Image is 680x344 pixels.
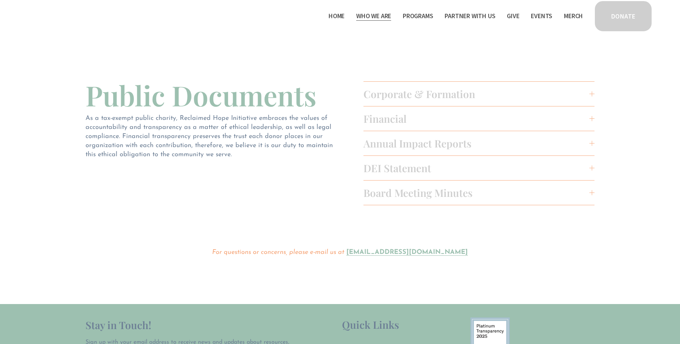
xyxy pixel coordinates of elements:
button: Annual Impact Reports [363,131,595,155]
span: Annual Impact Reports [363,137,590,150]
a: folder dropdown [445,10,495,22]
span: Partner With Us [445,11,495,21]
span: Programs [403,11,433,21]
span: DEI Statement [363,161,590,175]
span: Financial [363,112,590,125]
a: folder dropdown [403,10,433,22]
button: Corporate & Formation [363,82,595,106]
em: For questions or concerns, please e-mail us at [212,249,344,256]
span: Who We Are [356,11,391,21]
button: Financial [363,106,595,131]
a: [EMAIL_ADDRESS][DOMAIN_NAME] [346,249,468,256]
span: Public Documents [86,77,317,113]
button: DEI Statement [363,156,595,180]
a: Give [507,10,519,22]
a: Home [329,10,345,22]
button: Board Meeting Minutes [363,181,595,205]
span: Board Meeting Minutes [363,186,590,199]
a: folder dropdown [356,10,391,22]
a: Events [531,10,552,22]
span: As a tax-exempt public charity, Reclaimed Hope Initiative embraces the values of accountability a... [86,115,335,158]
h2: Stay in Touch! [86,317,295,333]
a: Merch [564,10,583,22]
span: Quick Links [342,318,399,331]
span: Corporate & Formation [363,87,590,101]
